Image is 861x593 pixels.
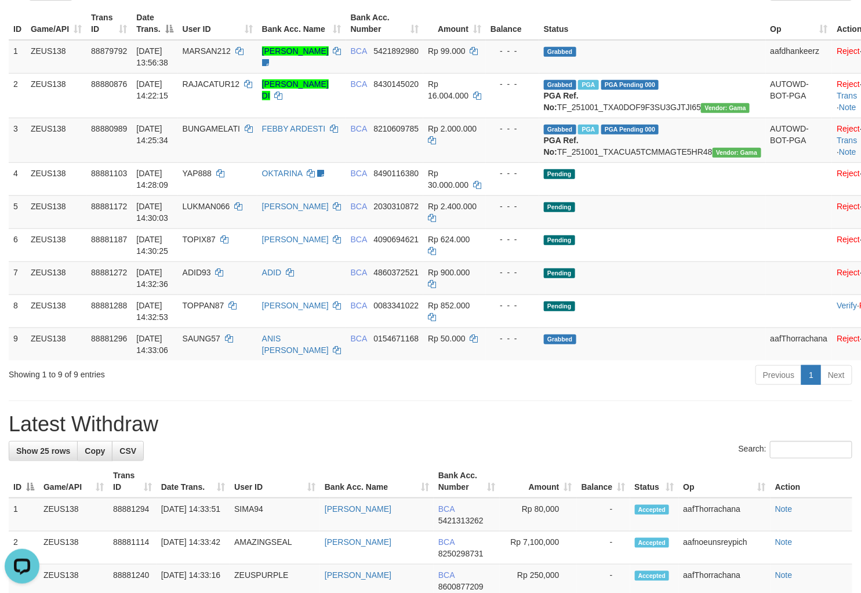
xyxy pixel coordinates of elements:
a: OKTARINA [262,169,303,178]
span: 88879792 [91,46,127,56]
th: User ID: activate to sort column ascending [178,7,257,40]
a: Reject [837,169,860,178]
span: RAJACATUR12 [183,79,240,89]
span: Pending [544,202,575,212]
span: MARSAN212 [183,46,231,56]
td: 88881114 [108,532,157,565]
span: CSV [119,446,136,456]
span: 88881272 [91,268,127,277]
span: BCA [351,124,367,133]
span: 88881172 [91,202,127,211]
a: [PERSON_NAME] [262,46,329,56]
span: BCA [351,169,367,178]
th: Op: activate to sort column ascending [766,7,833,40]
td: 9 [9,328,26,361]
span: Rp 50.000 [428,334,466,343]
span: Rp 16.004.000 [428,79,468,100]
td: - [577,532,630,565]
span: 88880989 [91,124,127,133]
td: ZEUS138 [26,118,86,162]
td: - [577,498,630,532]
th: Bank Acc. Number: activate to sort column ascending [434,465,500,498]
span: SAUNG57 [183,334,220,343]
td: ZEUS138 [39,532,108,565]
td: AMAZINGSEAL [230,532,320,565]
a: Note [839,147,856,157]
span: Grabbed [544,47,576,57]
span: Copy 8250298731 to clipboard [438,549,484,558]
label: Search: [739,441,852,459]
h1: Latest Withdraw [9,413,852,436]
a: [PERSON_NAME] [262,301,329,310]
td: 1 [9,498,39,532]
th: Status [539,7,766,40]
span: Copy 8490116380 to clipboard [373,169,419,178]
span: Pending [544,169,575,179]
div: - - - [491,78,535,90]
td: ZEUS138 [39,498,108,532]
a: Note [775,570,793,580]
span: Vendor URL: https://trx31.1velocity.biz [701,103,750,113]
span: BCA [351,235,367,244]
span: Rp 852.000 [428,301,470,310]
td: 7 [9,261,26,294]
a: Reject [837,124,860,133]
td: aafdhankeerz [766,40,833,74]
a: Show 25 rows [9,441,78,461]
a: FEBBY ARDESTI [262,124,325,133]
th: Status: activate to sort column ascending [630,465,679,498]
span: Grabbed [544,125,576,134]
td: ZEUS138 [26,162,86,195]
span: Rp 624.000 [428,235,470,244]
a: CSV [112,441,144,461]
th: Date Trans.: activate to sort column descending [132,7,177,40]
td: AUTOWD-BOT-PGA [766,73,833,118]
span: ADID93 [183,268,211,277]
a: [PERSON_NAME] DI [262,79,329,100]
span: TOPPAN87 [183,301,224,310]
th: Game/API: activate to sort column ascending [39,465,108,498]
th: Trans ID: activate to sort column ascending [108,465,157,498]
span: BCA [351,202,367,211]
th: Bank Acc. Name: activate to sort column ascending [320,465,434,498]
a: [PERSON_NAME] [262,202,329,211]
a: Reject [837,334,860,343]
td: ZEUS138 [26,294,86,328]
span: [DATE] 14:33:06 [136,334,168,355]
span: Copy 0154671168 to clipboard [373,334,419,343]
td: 3 [9,118,26,162]
span: Accepted [635,571,670,581]
div: - - - [491,45,535,57]
span: Copy 8600877209 to clipboard [438,582,484,591]
a: [PERSON_NAME] [325,537,391,547]
button: Open LiveChat chat widget [5,5,39,39]
span: Copy 2030310872 to clipboard [373,202,419,211]
th: User ID: activate to sort column ascending [230,465,320,498]
a: [PERSON_NAME] [325,504,391,514]
span: [DATE] 14:32:53 [136,301,168,322]
div: - - - [491,267,535,278]
div: - - - [491,201,535,212]
div: - - - [491,300,535,311]
span: [DATE] 13:56:38 [136,46,168,67]
td: ZEUS138 [26,73,86,118]
th: Game/API: activate to sort column ascending [26,7,86,40]
td: SIMA94 [230,498,320,532]
span: BCA [438,537,455,547]
span: BCA [438,570,455,580]
a: 1 [801,365,821,385]
span: Accepted [635,538,670,548]
a: Note [775,537,793,547]
td: [DATE] 14:33:51 [157,498,230,532]
td: Rp 7,100,000 [500,532,577,565]
a: ADID [262,268,281,277]
span: Accepted [635,505,670,515]
span: Rp 30.000.000 [428,169,468,190]
th: ID [9,7,26,40]
span: Copy 8210609785 to clipboard [373,124,419,133]
th: Trans ID: activate to sort column ascending [86,7,132,40]
td: ZEUS138 [26,195,86,228]
a: ANIS [PERSON_NAME] [262,334,329,355]
td: aafnoeunsreypich [679,532,771,565]
span: Marked by aafnoeunsreypich [578,125,598,134]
